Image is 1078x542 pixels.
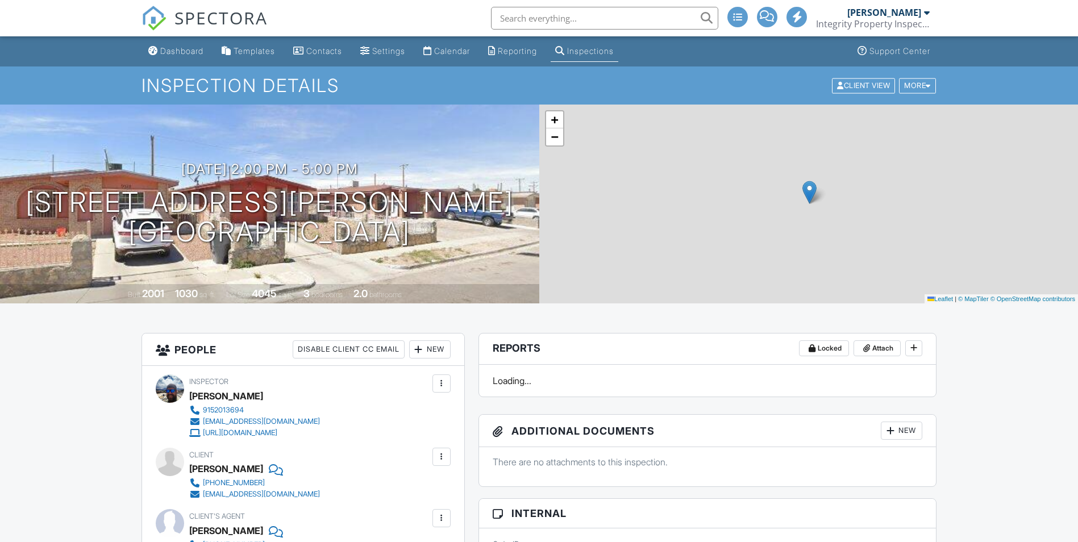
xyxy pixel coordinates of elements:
a: © MapTiler [958,295,989,302]
h1: [STREET_ADDRESS][PERSON_NAME] [GEOGRAPHIC_DATA] [26,187,514,248]
div: 2001 [142,287,164,299]
h1: Inspection Details [141,76,937,95]
span: | [955,295,956,302]
span: sq.ft. [278,290,293,299]
span: Inspector [189,377,228,386]
div: Templates [234,46,275,56]
div: Disable Client CC Email [293,340,405,358]
div: [URL][DOMAIN_NAME] [203,428,277,437]
div: 1030 [175,287,198,299]
div: New [881,422,922,440]
span: sq. ft. [199,290,215,299]
div: New [409,340,451,358]
div: [PERSON_NAME] [189,387,263,405]
a: Calendar [419,41,475,62]
span: Client [189,451,214,459]
a: Contacts [289,41,347,62]
a: Templates [217,41,280,62]
a: Leaflet [927,295,953,302]
a: Client View [831,81,898,89]
div: Dashboard [160,46,203,56]
a: [PERSON_NAME] [189,522,263,539]
div: [PERSON_NAME] [847,7,921,18]
div: Support Center [869,46,930,56]
img: Marker [802,181,817,204]
div: 3 [303,287,310,299]
span: Client's Agent [189,512,245,520]
div: Calendar [434,46,470,56]
a: [PHONE_NUMBER] [189,477,320,489]
div: [PERSON_NAME] [189,460,263,477]
h3: People [142,333,464,366]
span: SPECTORA [174,6,268,30]
a: [EMAIL_ADDRESS][DOMAIN_NAME] [189,489,320,500]
h3: Additional Documents [479,415,937,447]
h3: [DATE] 2:00 pm - 5:00 pm [181,161,358,177]
a: SPECTORA [141,15,268,39]
div: Client View [832,78,895,93]
span: Built [128,290,140,299]
a: Dashboard [144,41,208,62]
div: [EMAIL_ADDRESS][DOMAIN_NAME] [203,490,320,499]
img: The Best Home Inspection Software - Spectora [141,6,167,31]
span: + [551,112,558,127]
a: Reporting [484,41,542,62]
a: Inspections [551,41,618,62]
div: Settings [372,46,405,56]
div: Integrity Property Inspections [816,18,930,30]
a: [URL][DOMAIN_NAME] [189,427,320,439]
input: Search everything... [491,7,718,30]
div: [EMAIL_ADDRESS][DOMAIN_NAME] [203,417,320,426]
div: Inspections [567,46,614,56]
div: [PHONE_NUMBER] [203,478,265,487]
div: More [899,78,936,93]
p: There are no attachments to this inspection. [493,456,923,468]
h3: Internal [479,499,937,528]
a: 9152013694 [189,405,320,416]
div: Reporting [498,46,537,56]
span: bedrooms [311,290,343,299]
a: [EMAIL_ADDRESS][DOMAIN_NAME] [189,416,320,427]
a: © OpenStreetMap contributors [990,295,1075,302]
a: Zoom out [546,128,563,145]
div: 2.0 [353,287,368,299]
a: Settings [356,41,410,62]
span: − [551,130,558,144]
div: 4045 [252,287,277,299]
div: Contacts [306,46,342,56]
div: 9152013694 [203,406,244,415]
span: Lot Size [226,290,250,299]
a: Support Center [853,41,935,62]
span: bathrooms [369,290,402,299]
a: Zoom in [546,111,563,128]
